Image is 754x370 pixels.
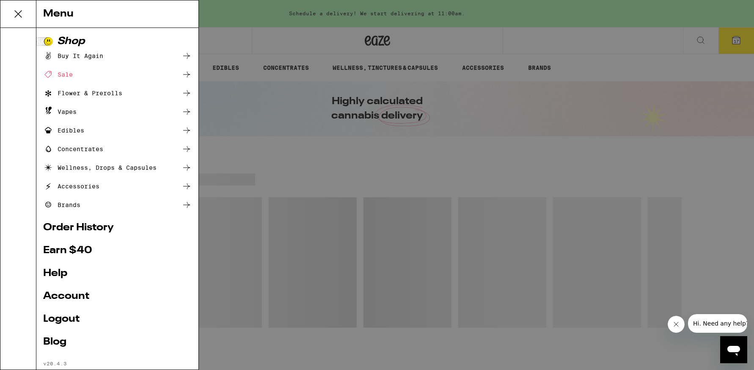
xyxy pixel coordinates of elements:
[43,36,192,47] a: Shop
[43,268,192,279] a: Help
[43,125,192,135] a: Edibles
[43,163,192,173] a: Wellness, Drops & Capsules
[43,69,192,80] a: Sale
[43,246,192,256] a: Earn $ 40
[43,337,192,347] a: Blog
[39,27,196,48] div: Give $30, Get $40!
[43,51,103,61] div: Buy It Again
[43,361,67,366] span: v 20.4.3
[43,144,103,154] div: Concentrates
[43,144,192,154] a: Concentrates
[43,181,99,191] div: Accessories
[668,316,685,333] iframe: Close message
[40,48,143,58] div: Refer a friend with Eaze
[43,107,77,117] div: Vapes
[36,0,198,28] div: Menu
[43,88,122,98] div: Flower & Prerolls
[43,51,192,61] a: Buy It Again
[43,163,157,173] div: Wellness, Drops & Capsules
[43,107,192,117] a: Vapes
[4,11,30,35] img: smile_yellow.png
[43,125,84,135] div: Edibles
[43,88,192,98] a: Flower & Prerolls
[305,72,315,81] img: 81f27c5c-57f6-44aa-9514-2feda04d171f.png
[43,223,192,233] a: Order History
[220,30,329,57] button: Redirect to URL
[32,66,41,75] img: star.png
[5,6,61,13] span: Hi. Need any help?
[688,314,747,333] iframe: Message from company
[720,336,747,363] iframe: Button to launch messaging window
[43,181,192,191] a: Accessories
[308,0,354,33] img: Vector.png
[43,291,192,301] a: Account
[43,200,192,210] a: Brands
[43,314,192,324] a: Logout
[43,200,80,210] div: Brands
[43,69,73,80] div: Sale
